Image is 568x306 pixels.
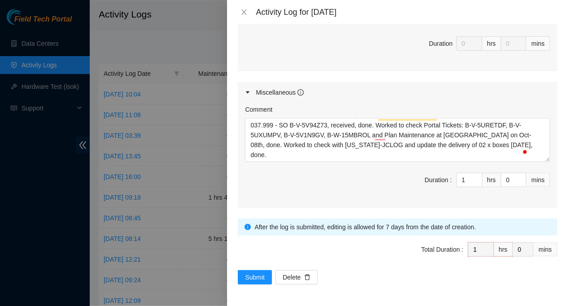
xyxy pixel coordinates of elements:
[297,89,304,96] span: info-circle
[256,7,557,17] div: Activity Log for [DATE]
[245,118,550,162] textarea: To enrich screen reader interactions, please activate Accessibility in Grammarly extension settings
[238,82,557,103] div: Miscellaneous info-circle
[526,173,550,187] div: mins
[240,9,248,16] span: close
[304,274,310,281] span: delete
[482,173,501,187] div: hrs
[424,175,452,185] div: Duration :
[482,36,501,51] div: hrs
[245,272,265,282] span: Submit
[238,8,250,17] button: Close
[526,36,550,51] div: mins
[533,242,557,257] div: mins
[245,90,250,95] span: caret-right
[245,224,251,230] span: info-circle
[275,270,318,284] button: Deletedelete
[283,272,301,282] span: Delete
[256,87,304,97] div: Miscellaneous
[238,270,272,284] button: Submit
[421,245,463,254] div: Total Duration :
[245,105,272,114] label: Comment
[254,222,551,232] div: After the log is submitted, editing is allowed for 7 days from the date of creation.
[494,242,513,257] div: hrs
[429,39,453,48] div: Duration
